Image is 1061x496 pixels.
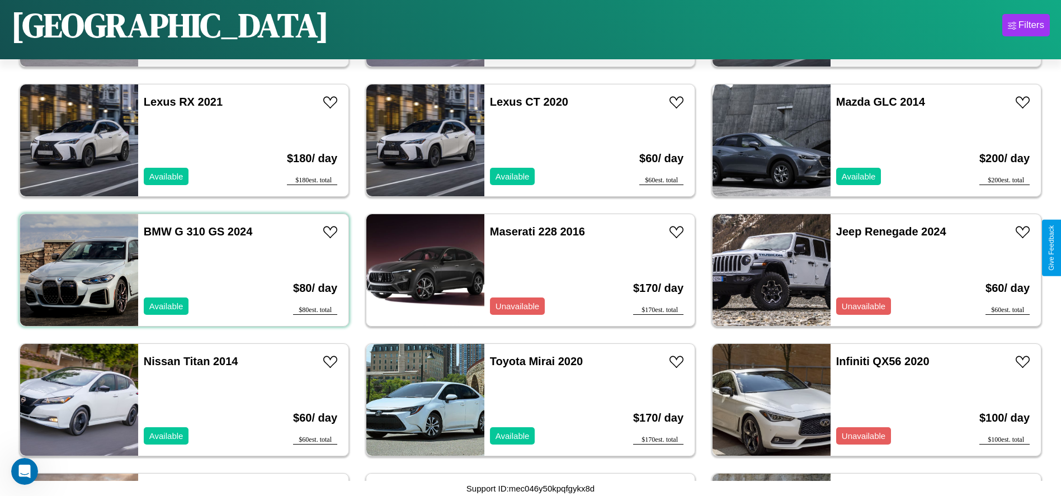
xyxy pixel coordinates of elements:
p: Available [842,169,876,184]
a: Lexus RX 2021 [144,96,223,108]
p: Available [149,428,183,443]
a: Infiniti QX56 2020 [836,355,930,367]
a: BMW G 310 GS 2024 [144,225,253,238]
div: Filters [1018,20,1044,31]
div: Give Feedback [1048,225,1055,271]
h1: [GEOGRAPHIC_DATA] [11,2,329,48]
h3: $ 60 / day [985,271,1030,306]
h3: $ 100 / day [979,400,1030,436]
div: $ 200 est. total [979,176,1030,185]
div: $ 180 est. total [287,176,337,185]
p: Support ID: mec046y50kpqfgykx8d [466,481,595,496]
div: $ 100 est. total [979,436,1030,445]
h3: $ 80 / day [293,271,337,306]
div: $ 60 est. total [639,176,683,185]
a: Toyota Mirai 2020 [490,355,583,367]
button: Filters [1002,14,1050,36]
p: Available [149,299,183,314]
div: $ 170 est. total [633,306,683,315]
p: Unavailable [842,299,885,314]
p: Available [496,428,530,443]
p: Available [149,169,183,184]
a: Mazda GLC 2014 [836,96,925,108]
h3: $ 60 / day [639,141,683,176]
div: $ 60 est. total [293,436,337,445]
h3: $ 170 / day [633,400,683,436]
a: Lexus CT 2020 [490,96,568,108]
h3: $ 180 / day [287,141,337,176]
iframe: Intercom live chat [11,458,38,485]
div: $ 60 est. total [985,306,1030,315]
h3: $ 60 / day [293,400,337,436]
div: $ 170 est. total [633,436,683,445]
p: Available [496,169,530,184]
a: Jeep Renegade 2024 [836,225,946,238]
h3: $ 200 / day [979,141,1030,176]
a: Maserati 228 2016 [490,225,585,238]
a: Nissan Titan 2014 [144,355,238,367]
p: Unavailable [496,299,539,314]
div: $ 80 est. total [293,306,337,315]
p: Unavailable [842,428,885,443]
h3: $ 170 / day [633,271,683,306]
